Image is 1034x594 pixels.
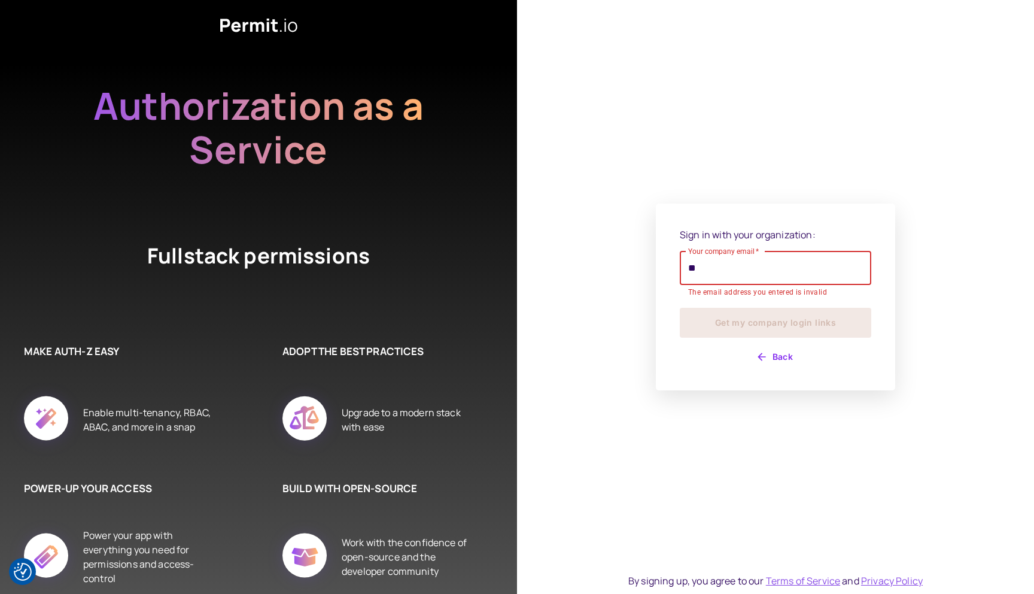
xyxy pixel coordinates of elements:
[103,241,414,296] h4: Fullstack permissions
[24,481,223,496] h6: POWER-UP YOUR ACCESS
[24,344,223,359] h6: MAKE AUTH-Z EASY
[342,520,481,594] div: Work with the confidence of open-source and the developer community
[688,287,863,299] p: The email address you entered is invalid
[861,574,923,587] a: Privacy Policy
[83,383,223,457] div: Enable multi-tenancy, RBAC, ABAC, and more in a snap
[55,84,462,183] h2: Authorization as a Service
[680,308,871,338] button: Get my company login links
[628,574,923,588] div: By signing up, you agree to our and
[680,228,871,242] p: Sign in with your organization:
[14,563,32,581] img: Revisit consent button
[83,520,223,594] div: Power your app with everything you need for permissions and access-control
[282,344,481,359] h6: ADOPT THE BEST PRACTICES
[342,383,481,457] div: Upgrade to a modern stack with ease
[282,481,481,496] h6: BUILD WITH OPEN-SOURCE
[14,563,32,581] button: Consent Preferences
[688,246,759,256] label: Your company email
[680,347,871,366] button: Back
[766,574,840,587] a: Terms of Service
